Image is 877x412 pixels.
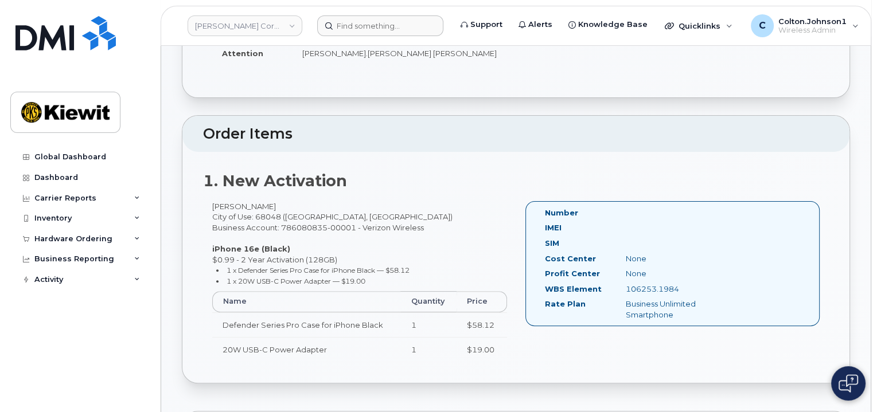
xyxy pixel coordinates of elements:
[510,13,560,36] a: Alerts
[400,291,457,312] th: Quantity
[528,19,552,30] span: Alerts
[188,15,302,36] a: Kiewit Corporation
[560,13,656,36] a: Knowledge Base
[203,171,347,190] strong: 1. New Activation
[617,299,731,320] div: Business Unlimited Smartphone
[227,266,410,274] small: 1 x Defender Series Pro Case for iPhone Black — $58.12
[545,222,562,233] label: IMEI
[317,15,443,36] input: Find something...
[457,291,506,312] th: Price
[203,126,829,142] h2: Order Items
[212,244,290,253] strong: iPhone 16e (Black)
[212,337,400,362] td: 20W USB-C Power Adapter
[453,13,510,36] a: Support
[470,19,502,30] span: Support
[227,277,365,285] small: 1 x 20W USB-C Power Adapter — $19.00
[578,19,648,30] span: Knowledge Base
[778,17,847,26] span: Colton.Johnson1
[545,253,596,264] label: Cost Center
[617,253,731,264] div: None
[203,201,516,372] div: [PERSON_NAME] City of Use: 68048 ([GEOGRAPHIC_DATA], [GEOGRAPHIC_DATA]) Business Account: 7860808...
[400,337,457,362] td: 1
[545,238,559,249] label: SIM
[457,312,506,338] td: $58.12
[457,337,506,362] td: $19.00
[743,14,867,37] div: Colton.Johnson1
[400,312,457,338] td: 1
[617,284,731,295] div: 106253.1984
[778,26,847,35] span: Wireless Admin
[292,41,508,66] td: [PERSON_NAME].[PERSON_NAME] [PERSON_NAME]
[617,268,731,279] div: None
[545,284,602,295] label: WBS Element
[545,299,586,309] label: Rate Plan
[657,14,740,37] div: Quicklinks
[545,268,600,279] label: Profit Center
[679,21,720,30] span: Quicklinks
[839,374,858,393] img: Open chat
[212,291,400,312] th: Name
[545,207,578,218] label: Number
[222,49,263,58] strong: Attention
[759,19,766,33] span: C
[212,312,400,338] td: Defender Series Pro Case for iPhone Black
